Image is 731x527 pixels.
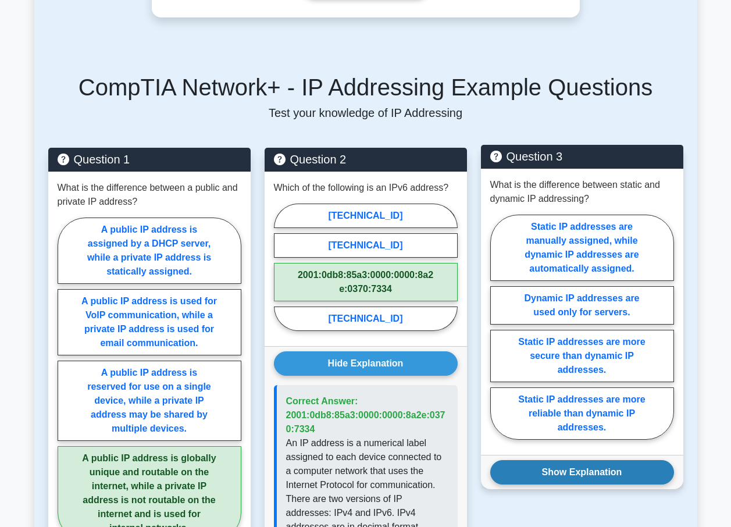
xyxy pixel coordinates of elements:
label: [TECHNICAL_ID] [274,307,458,331]
label: Dynamic IP addresses are used only for servers. [490,286,674,325]
label: 2001:0db8:85a3:0000:0000:8a2e:0370:7334 [274,263,458,301]
label: A public IP address is reserved for use on a single device, while a private IP address may be sha... [58,361,241,441]
h5: Question 3 [490,149,674,163]
label: [TECHNICAL_ID] [274,204,458,228]
p: What is the difference between static and dynamic IP addressing? [490,178,674,206]
button: Hide Explanation [274,351,458,376]
span: Correct Answer: 2001:0db8:85a3:0000:0000:8a2e:0370:7334 [286,396,445,434]
p: Test your knowledge of IP Addressing [48,106,683,120]
button: Show Explanation [490,460,674,485]
p: Which of the following is an IPv6 address? [274,181,449,195]
label: [TECHNICAL_ID] [274,233,458,258]
h5: CompTIA Network+ - IP Addressing Example Questions [48,73,683,101]
p: What is the difference between a public and private IP address? [58,181,241,209]
label: A public IP address is used for VoIP communication, while a private IP address is used for email ... [58,289,241,355]
h5: Question 1 [58,152,241,166]
label: A public IP address is assigned by a DHCP server, while a private IP address is statically assigned. [58,218,241,284]
label: Static IP addresses are more secure than dynamic IP addresses. [490,330,674,382]
label: Static IP addresses are manually assigned, while dynamic IP addresses are automatically assigned. [490,215,674,281]
label: Static IP addresses are more reliable than dynamic IP addresses. [490,387,674,440]
h5: Question 2 [274,152,458,166]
